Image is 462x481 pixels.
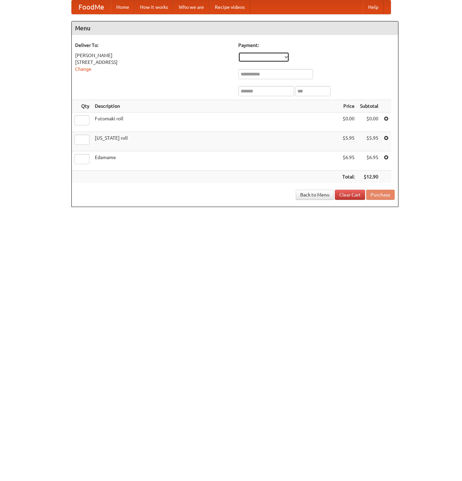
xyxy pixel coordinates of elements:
a: Change [75,66,91,72]
a: Who we are [173,0,209,14]
h5: Payment: [238,42,395,49]
td: $0.00 [340,113,357,132]
div: [PERSON_NAME] [75,52,232,59]
h5: Deliver To: [75,42,232,49]
a: Back to Menu [296,190,334,200]
th: Subtotal [357,100,381,113]
th: $12.90 [357,171,381,183]
a: How it works [135,0,173,14]
a: Clear Cart [335,190,365,200]
td: $5.95 [357,132,381,151]
td: $6.95 [357,151,381,171]
a: Help [363,0,384,14]
button: Purchase [366,190,395,200]
td: $5.95 [340,132,357,151]
td: Futomaki roll [92,113,340,132]
td: $0.00 [357,113,381,132]
a: Home [111,0,135,14]
td: Edamame [92,151,340,171]
td: $6.95 [340,151,357,171]
th: Qty [72,100,92,113]
td: [US_STATE] roll [92,132,340,151]
th: Price [340,100,357,113]
a: FoodMe [72,0,111,14]
a: Recipe videos [209,0,250,14]
div: [STREET_ADDRESS] [75,59,232,66]
th: Total: [340,171,357,183]
th: Description [92,100,340,113]
h4: Menu [72,21,398,35]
